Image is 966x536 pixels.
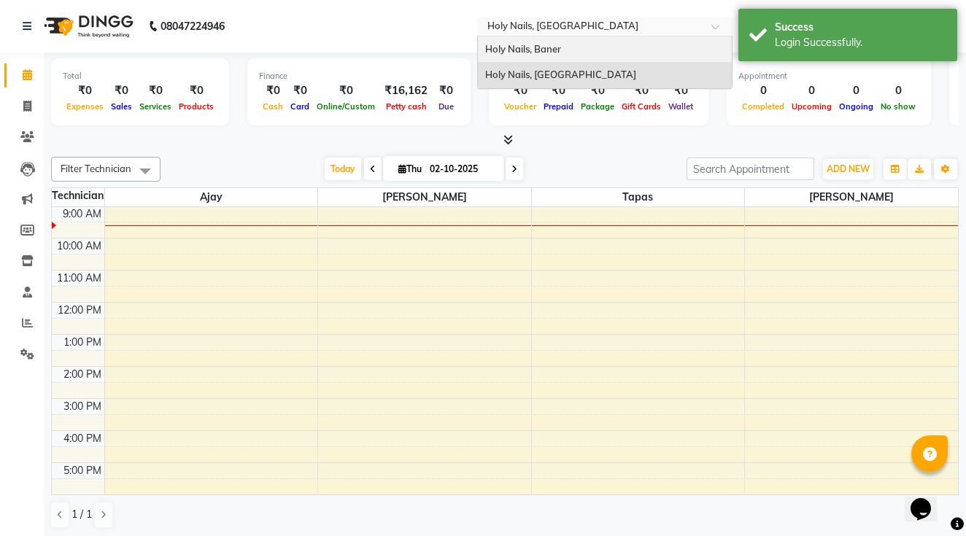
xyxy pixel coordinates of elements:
div: Login Successfully. [775,35,946,50]
span: Online/Custom [313,101,379,112]
span: ADD NEW [827,163,870,174]
div: 9:00 AM [60,206,104,222]
span: Services [136,101,175,112]
div: 0 [877,82,919,99]
span: Package [577,101,618,112]
b: 08047224946 [161,6,225,47]
span: Today [325,158,361,180]
div: 0 [835,82,877,99]
div: ₹0 [136,82,175,99]
span: [PERSON_NAME] [745,188,958,206]
span: Ajay [105,188,318,206]
div: ₹0 [618,82,665,99]
span: Holy Nails, Baner [485,43,561,55]
span: [PERSON_NAME] [318,188,531,206]
span: Sales [107,101,136,112]
div: ₹0 [259,82,287,99]
div: Finance [259,70,459,82]
div: 0 [738,82,788,99]
div: 1:00 PM [61,335,104,350]
span: Voucher [501,101,540,112]
div: 4:00 PM [61,431,104,446]
span: Cash [259,101,287,112]
div: Success [775,20,946,35]
span: Thu [395,163,425,174]
div: 3:00 PM [61,399,104,414]
div: ₹0 [63,82,107,99]
span: Tapas [532,188,745,206]
input: Search Appointment [687,158,814,180]
span: Prepaid [540,101,577,112]
div: 2:00 PM [61,367,104,382]
div: ₹0 [433,82,459,99]
div: ₹0 [501,82,540,99]
div: ₹0 [287,82,313,99]
div: Appointment [738,70,919,82]
span: Upcoming [788,101,835,112]
span: Card [287,101,313,112]
div: ₹16,162 [379,82,433,99]
div: 11:00 AM [54,271,104,286]
span: Petty cash [382,101,430,112]
span: Ongoing [835,101,877,112]
span: 1 / 1 [72,507,92,522]
span: Due [435,101,457,112]
div: Technician [52,188,104,203]
div: ₹0 [313,82,379,99]
span: Filter Technician [61,163,131,174]
div: 10:00 AM [54,238,104,254]
img: logo [37,6,137,47]
span: Products [175,101,217,112]
span: Holy Nails, [GEOGRAPHIC_DATA] [485,69,636,80]
span: Wallet [665,101,697,112]
span: Completed [738,101,788,112]
span: Expenses [63,101,107,112]
iframe: chat widget [905,478,951,521]
div: ₹0 [175,82,217,99]
span: Gift Cards [618,101,665,112]
div: 12:00 PM [55,303,104,318]
div: ₹0 [577,82,618,99]
div: ₹0 [665,82,697,99]
button: ADD NEW [823,159,873,179]
ng-dropdown-panel: Options list [477,36,733,89]
div: Total [63,70,217,82]
span: No show [877,101,919,112]
div: 5:00 PM [61,463,104,478]
div: ₹0 [540,82,577,99]
div: ₹0 [107,82,136,99]
div: 0 [788,82,835,99]
input: 2025-10-02 [425,158,498,180]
